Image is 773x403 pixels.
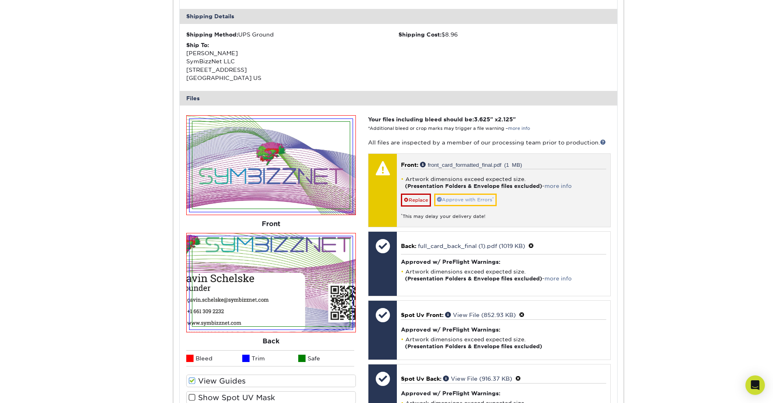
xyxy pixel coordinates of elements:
[186,215,356,233] div: Front
[186,41,398,82] div: [PERSON_NAME] SymBizzNet LLC [STREET_ADDRESS] [GEOGRAPHIC_DATA] US
[298,350,354,366] li: Safe
[401,268,606,282] li: Artwork dimensions exceed expected size. -
[401,243,416,249] span: Back:
[368,138,610,147] p: All files are inspected by a member of our processing team prior to production.
[545,183,572,189] a: more info
[405,183,542,189] strong: (Presentation Folders & Envelope files excluded)
[498,116,513,123] span: 2.125
[745,375,765,395] div: Open Intercom Messenger
[401,390,606,397] h4: Approved w/ PreFlight Warnings:
[401,326,606,333] h4: Approved w/ PreFlight Warnings:
[434,194,497,206] a: Approve with Errors*
[401,207,606,220] div: This may delay your delivery date!
[186,42,209,48] strong: Ship To:
[445,312,516,318] a: View File (852.93 KB)
[401,336,606,350] li: Artwork dimensions exceed expected size.
[242,350,298,366] li: Trim
[186,31,238,38] strong: Shipping Method:
[401,259,606,265] h4: Approved w/ PreFlight Warnings:
[368,116,516,123] strong: Your files including bleed should be: " x "
[180,91,617,106] div: Files
[420,162,522,167] a: front_card_formatted_final.pdf (1 MB)
[418,243,525,249] a: full_card_back_final (1).pdf (1019 KB)
[405,343,542,349] strong: (Presentation Folders & Envelope files excluded)
[405,276,542,282] strong: (Presentation Folders & Envelope files excluded)
[186,350,242,366] li: Bleed
[401,162,418,168] span: Front:
[443,375,512,382] a: View File (916.37 KB)
[401,194,431,207] a: Replace
[401,176,606,190] li: Artwork dimensions exceed expected size. -
[2,378,69,400] iframe: Google Customer Reviews
[398,31,441,38] strong: Shipping Cost:
[186,375,356,387] label: View Guides
[401,375,441,382] span: Spot Uv Back:
[368,126,530,131] small: *Additional bleed or crop marks may trigger a file warning –
[545,276,572,282] a: more info
[186,30,398,39] div: UPS Ground
[508,126,530,131] a: more info
[180,9,617,24] div: Shipping Details
[186,332,356,350] div: Back
[474,116,490,123] span: 3.625
[401,312,444,318] span: Spot Uv Front:
[398,30,611,39] div: $8.96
